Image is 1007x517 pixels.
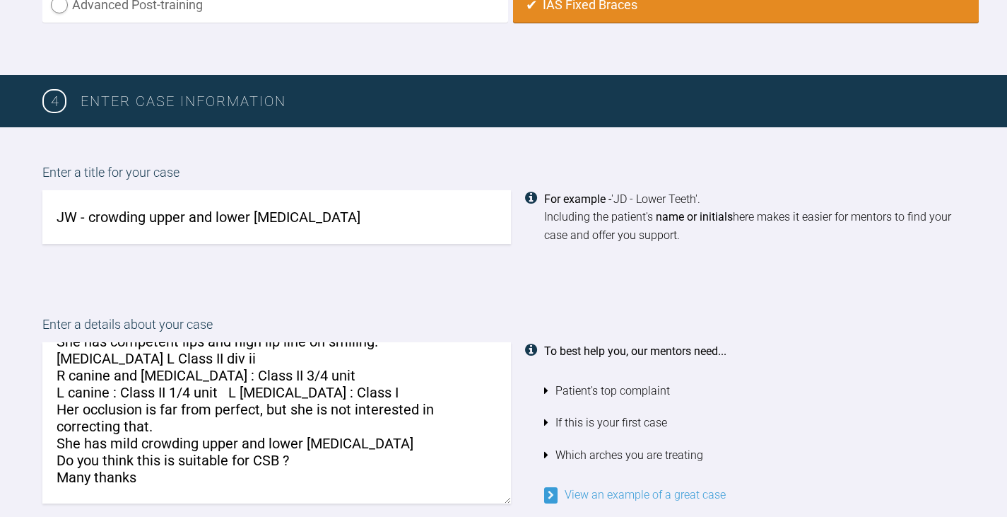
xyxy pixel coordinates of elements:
strong: For example - [544,192,611,206]
span: 4 [42,89,66,113]
strong: To best help you, our mentors need... [544,344,726,358]
h3: Enter case information [81,90,965,112]
div: 'JD - Lower Teeth'. Including the patient's here makes it easier for mentors to find your case an... [544,190,965,245]
label: Enter a details about your case [42,315,965,342]
li: Patient's top complaint [544,375,965,407]
label: Enter a title for your case [42,163,965,190]
input: JD - Lower Teeth [42,190,511,245]
a: View an example of a great case [544,488,726,501]
li: If this is your first case [544,407,965,439]
textarea: Hi [PERSON_NAME] This [DEMOGRAPHIC_DATA] [DEMOGRAPHIC_DATA] is aware her teeth are becoming more ... [42,342,511,504]
strong: name or initials [656,210,733,223]
li: Which arches you are treating [544,439,965,472]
